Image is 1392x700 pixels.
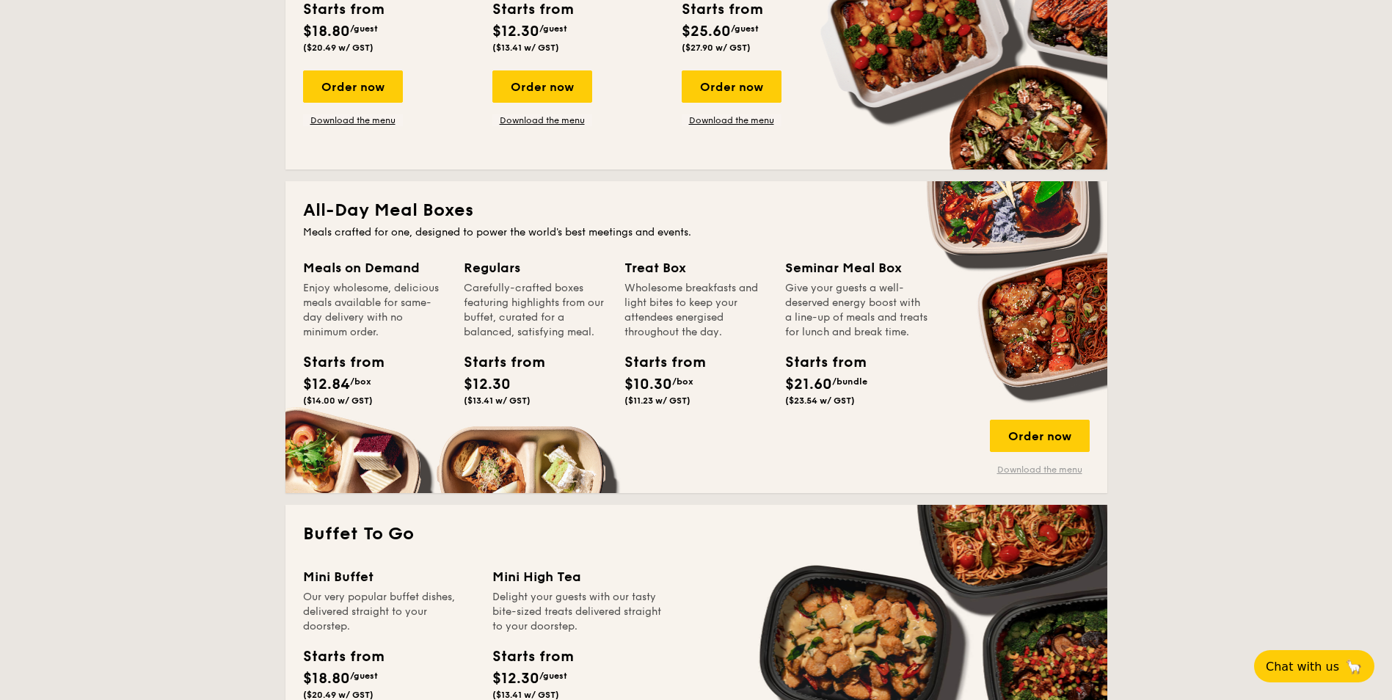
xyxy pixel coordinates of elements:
span: Chat with us [1266,660,1339,674]
span: $10.30 [624,376,672,393]
span: /guest [731,23,759,34]
span: $18.80 [303,670,350,688]
div: Order now [990,420,1090,452]
span: ($11.23 w/ GST) [624,395,690,406]
div: Starts from [492,646,572,668]
span: ($13.41 w/ GST) [464,395,531,406]
div: Carefully-crafted boxes featuring highlights from our buffet, curated for a balanced, satisfying ... [464,281,607,340]
span: /guest [539,671,567,681]
span: ($13.41 w/ GST) [492,690,559,700]
span: ($13.41 w/ GST) [492,43,559,53]
span: $25.60 [682,23,731,40]
div: Seminar Meal Box [785,258,928,278]
div: Order now [492,70,592,103]
div: Starts from [785,351,851,373]
span: $12.30 [492,23,539,40]
div: Starts from [303,646,383,668]
div: Meals crafted for one, designed to power the world's best meetings and events. [303,225,1090,240]
span: /guest [539,23,567,34]
span: ($20.49 w/ GST) [303,43,373,53]
div: Regulars [464,258,607,278]
span: 🦙 [1345,658,1363,675]
div: Meals on Demand [303,258,446,278]
div: Mini High Tea [492,566,664,587]
a: Download the menu [682,114,781,126]
span: $21.60 [785,376,832,393]
div: Order now [303,70,403,103]
button: Chat with us🦙 [1254,650,1374,682]
h2: Buffet To Go [303,522,1090,546]
div: Enjoy wholesome, delicious meals available for same-day delivery with no minimum order. [303,281,446,340]
div: Wholesome breakfasts and light bites to keep your attendees energised throughout the day. [624,281,768,340]
span: /guest [350,671,378,681]
span: ($14.00 w/ GST) [303,395,373,406]
span: ($23.54 w/ GST) [785,395,855,406]
div: Delight your guests with our tasty bite-sized treats delivered straight to your doorstep. [492,590,664,634]
div: Order now [682,70,781,103]
div: Starts from [303,351,369,373]
div: Starts from [624,351,690,373]
div: Starts from [464,351,530,373]
span: ($20.49 w/ GST) [303,690,373,700]
span: $12.30 [464,376,511,393]
div: Mini Buffet [303,566,475,587]
h2: All-Day Meal Boxes [303,199,1090,222]
a: Download the menu [303,114,403,126]
span: $18.80 [303,23,350,40]
div: Give your guests a well-deserved energy boost with a line-up of meals and treats for lunch and br... [785,281,928,340]
span: /box [672,376,693,387]
span: /guest [350,23,378,34]
span: /box [350,376,371,387]
a: Download the menu [492,114,592,126]
span: $12.84 [303,376,350,393]
div: Treat Box [624,258,768,278]
div: Our very popular buffet dishes, delivered straight to your doorstep. [303,590,475,634]
span: ($27.90 w/ GST) [682,43,751,53]
span: $12.30 [492,670,539,688]
span: /bundle [832,376,867,387]
a: Download the menu [990,464,1090,475]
